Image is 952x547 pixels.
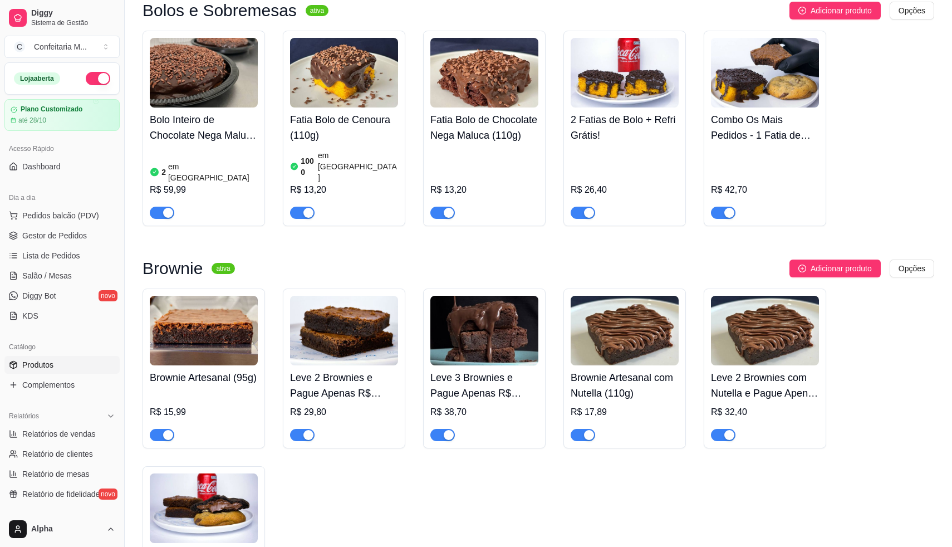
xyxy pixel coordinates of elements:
span: Sistema de Gestão [31,18,115,27]
div: R$ 13,20 [290,183,398,197]
h4: Leve 2 Brownies e Pague Apenas R$ 14,90 na Unidade! [290,370,398,401]
span: Adicionar produto [811,4,872,17]
div: R$ 15,99 [150,406,258,419]
span: plus-circle [798,265,806,272]
img: product-image [150,296,258,365]
a: DiggySistema de Gestão [4,4,120,31]
img: product-image [711,38,819,108]
div: R$ 59,99 [150,183,258,197]
span: Relatório de fidelidade [22,489,100,500]
a: Plano Customizadoaté 28/10 [4,99,120,131]
h4: Leve 2 Brownies com Nutella e Pague Apenas R$ 16,20 na Unidade! [711,370,819,401]
span: C [14,41,25,52]
a: Diggy Botnovo [4,287,120,305]
img: product-image [290,296,398,365]
div: R$ 26,40 [571,183,679,197]
a: Relatórios de vendas [4,425,120,443]
a: Relatório de clientes [4,445,120,463]
div: R$ 38,70 [430,406,538,419]
a: Relatório de mesas [4,465,120,483]
h3: Brownie [143,262,203,275]
span: Opções [899,262,925,275]
button: Alterar Status [86,72,110,85]
h4: Leve 3 Brownies e Pague Apenas R$ 12,90 na Unidade! [430,370,538,401]
button: Opções [890,2,934,19]
a: Salão / Mesas [4,267,120,285]
img: product-image [290,38,398,108]
button: Alpha [4,516,120,543]
article: em [GEOGRAPHIC_DATA] [168,161,258,183]
span: Opções [899,4,925,17]
sup: ativa [212,263,234,274]
div: R$ 42,70 [711,183,819,197]
article: Plano Customizado [21,105,82,114]
h3: Bolos e Sobremesas [143,4,297,17]
a: Dashboard [4,158,120,175]
img: product-image [150,38,258,108]
span: Adicionar produto [811,262,872,275]
h4: Brownie Artesanal com Nutella (110g) [571,370,679,401]
span: Relatório de mesas [22,468,90,480]
h4: 2 Fatias de Bolo + Refri Grátis! [571,112,679,143]
a: Produtos [4,356,120,374]
div: Dia a dia [4,189,120,207]
h4: Fatia Bolo de Cenoura (110g) [290,112,398,143]
a: Gestor de Pedidos [4,227,120,245]
span: plus-circle [798,7,806,14]
h4: Fatia Bolo de Chocolate Nega Maluca (110g) [430,112,538,143]
h4: Combo Os Mais Pedidos - 1 Fatia de Bolo, 1 Brownie e 1 Cookie [711,112,819,143]
article: 2 [161,167,166,178]
a: Complementos [4,376,120,394]
div: Catálogo [4,338,120,356]
div: R$ 29,80 [290,406,398,419]
span: Relatórios de vendas [22,428,96,439]
img: product-image [430,296,538,365]
article: 1000 [301,155,316,178]
sup: ativa [306,5,328,16]
button: Select a team [4,36,120,58]
button: Adicionar produto [789,260,881,277]
span: KDS [22,310,38,321]
span: Pedidos balcão (PDV) [22,210,99,221]
img: product-image [571,296,679,365]
div: R$ 32,40 [711,406,819,419]
article: em [GEOGRAPHIC_DATA] [318,150,398,183]
img: product-image [571,38,679,108]
button: Opções [890,260,934,277]
span: Relatórios [9,412,39,421]
h4: Brownie Artesanal (95g) [150,370,258,385]
article: até 28/10 [18,116,46,125]
span: Salão / Mesas [22,270,72,281]
a: Relatório de fidelidadenovo [4,485,120,503]
span: Relatório de clientes [22,448,93,460]
a: KDS [4,307,120,325]
a: Lista de Pedidos [4,247,120,265]
img: product-image [150,473,258,543]
span: Alpha [31,524,102,534]
button: Pedidos balcão (PDV) [4,207,120,224]
span: Complementos [22,379,75,390]
span: Diggy [31,8,115,18]
div: Confeitaria M ... [34,41,87,52]
div: R$ 13,20 [430,183,538,197]
button: Adicionar produto [789,2,881,19]
span: Lista de Pedidos [22,250,80,261]
div: Loja aberta [14,72,60,85]
div: Acesso Rápido [4,140,120,158]
img: product-image [711,296,819,365]
span: Gestor de Pedidos [22,230,87,241]
h4: Bolo Inteiro de Chocolate Nega Maluca (1,1kg) [150,112,258,143]
span: Diggy Bot [22,290,56,301]
img: product-image [430,38,538,108]
span: Dashboard [22,161,61,172]
div: R$ 17,89 [571,406,679,419]
span: Produtos [22,359,53,370]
